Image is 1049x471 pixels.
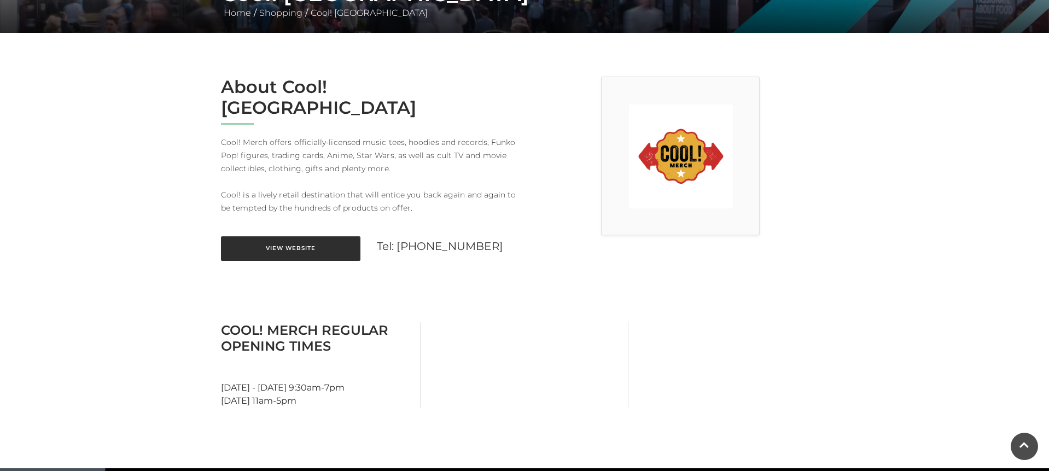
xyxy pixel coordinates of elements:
p: Cool! Merch offers officially-licensed music tees, hoodies and records, Funko Pop! figures, tradi... [221,136,516,214]
h2: About Cool! [GEOGRAPHIC_DATA] [221,77,516,119]
a: Cool! [GEOGRAPHIC_DATA] [308,8,430,18]
a: Tel: [PHONE_NUMBER] [377,240,503,253]
h3: Cool! Merch Regular Opening Times [221,322,412,354]
a: View Website [221,236,360,261]
a: Home [221,8,254,18]
a: Shopping [257,8,305,18]
div: [DATE] - [DATE] 9:30am-7pm [DATE] 11am-5pm [213,322,421,408]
